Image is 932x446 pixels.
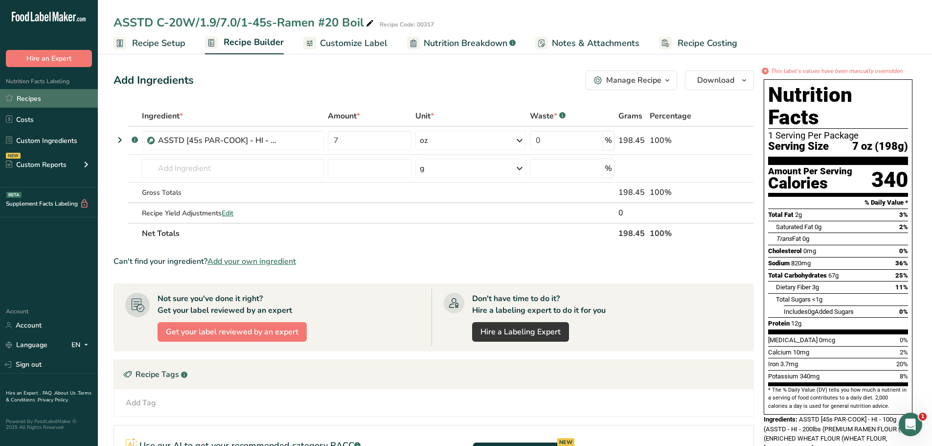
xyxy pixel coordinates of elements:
span: 0g [802,235,809,242]
span: Ingredient [142,110,183,122]
span: 0% [900,336,908,344]
span: 3.7mg [780,360,798,368]
a: Hire a Labeling Expert [472,322,569,342]
div: Powered By FoodLabelMaker © 2025 All Rights Reserved [6,419,92,430]
a: Hire an Expert . [6,390,41,397]
span: Amount [328,110,360,122]
span: 10mg [793,349,809,356]
div: ASSTD [45s PAR-COOK] - HI - 100g [158,135,280,146]
span: 67g [828,272,839,279]
iframe: Intercom live chat [899,413,922,436]
a: Nutrition Breakdown [407,32,516,54]
th: 100% [648,223,709,243]
span: Customize Label [320,37,387,50]
i: This label's values have been manually overridden [771,67,903,75]
a: Customize Label [303,32,387,54]
span: Unit [415,110,434,122]
div: Recipe Yield Adjustments [142,208,324,218]
div: Manage Recipe [606,74,661,86]
div: Can't find your ingredient? [114,256,754,267]
span: 0mcg [819,336,835,344]
span: Calcium [768,349,792,356]
span: Cholesterol [768,247,802,255]
div: 0 [618,207,646,219]
span: 3% [899,211,908,218]
span: 20% [896,360,908,368]
span: Nutrition Breakdown [424,37,507,50]
div: Recipe Code: 00317 [380,20,434,29]
span: Ingredients: [764,416,797,423]
section: * The % Daily Value (DV) tells you how much a nutrient in a serving of food contributes to a dail... [768,386,908,410]
span: Percentage [650,110,691,122]
span: Serving Size [768,141,829,153]
button: Manage Recipe [586,70,677,90]
span: Edit [222,209,233,218]
span: Includes Added Sugars [784,308,854,315]
span: 36% [895,259,908,267]
span: 340mg [800,373,819,380]
div: 100% [650,135,707,146]
div: 100% [650,187,707,198]
input: Add Ingredient [142,159,324,178]
span: Potassium [768,373,798,380]
span: 0% [899,247,908,255]
div: Waste [530,110,566,122]
span: Total Sugars [776,296,811,303]
div: NEW [6,153,21,159]
span: 11% [895,283,908,291]
span: Notes & Attachments [552,37,639,50]
span: 12g [791,320,801,327]
span: Total Fat [768,211,794,218]
div: Add Tag [126,397,156,409]
span: 0% [899,308,908,315]
span: 8% [900,373,908,380]
th: 198.45 [616,223,648,243]
span: 820mg [791,259,811,267]
span: 3g [812,283,819,291]
a: Terms & Conditions . [6,390,91,403]
div: Amount Per Serving [768,167,852,176]
span: Total Carbohydrates [768,272,827,279]
div: 198.45 [618,187,646,198]
span: Saturated Fat [776,223,813,231]
a: Recipe Setup [114,32,185,54]
a: Recipe Builder [205,31,284,55]
span: 0g [808,308,815,315]
div: 1 Serving Per Package [768,131,908,141]
div: 340 [871,167,908,193]
div: EN [71,339,92,351]
span: Iron [768,360,779,368]
i: Trans [776,235,792,242]
div: oz [420,135,428,146]
button: Hire an Expert [6,50,92,67]
button: Get your label reviewed by an expert [158,322,307,342]
img: Sub Recipe [147,137,155,144]
div: Calories [768,176,852,190]
span: Recipe Setup [132,37,185,50]
span: Add your own ingredient [207,256,296,267]
span: Dietary Fiber [776,283,811,291]
span: 25% [895,272,908,279]
th: Net Totals [140,223,616,243]
a: Privacy Policy [38,397,68,403]
div: Add Ingredients [114,72,194,89]
div: Custom Reports [6,160,67,170]
a: Notes & Attachments [535,32,639,54]
div: Not sure you've done it right? Get your label reviewed by an expert [158,293,292,316]
button: Download [685,70,754,90]
span: 2% [899,223,908,231]
span: 1 [919,413,927,421]
span: Download [697,74,734,86]
div: ASSTD C-20W/1.9/7.0/1-45s-Ramen #20 Boil [114,14,376,31]
span: Sodium [768,259,790,267]
span: 7 oz (198g) [852,141,908,153]
span: <1g [812,296,822,303]
a: Language [6,336,47,353]
section: % Daily Value * [768,197,908,209]
span: Grams [618,110,642,122]
span: [MEDICAL_DATA] [768,336,818,344]
span: Fat [776,235,801,242]
span: 2g [795,211,802,218]
a: About Us . [54,390,78,397]
div: Gross Totals [142,188,324,198]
